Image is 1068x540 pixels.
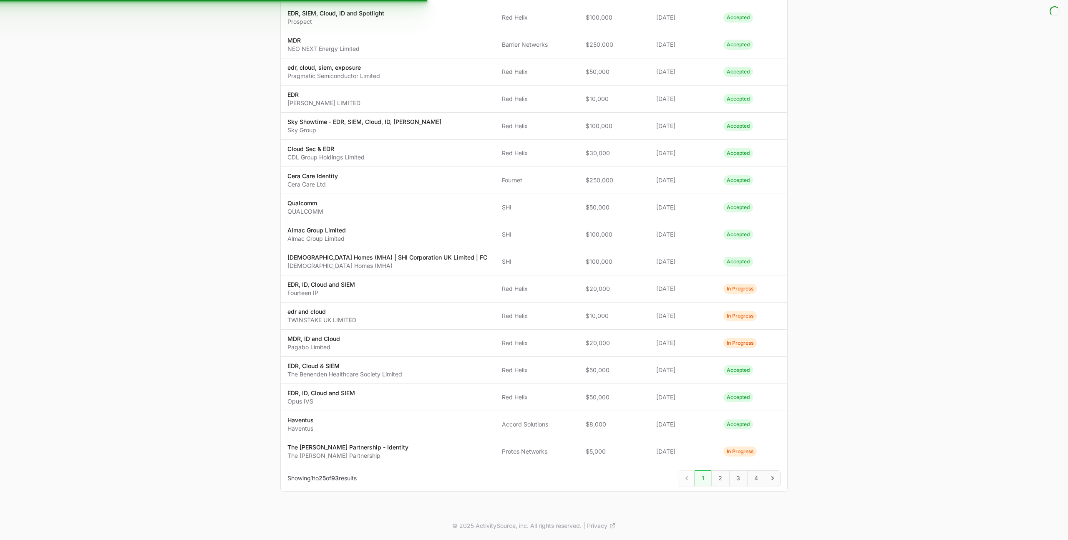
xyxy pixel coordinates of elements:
[656,40,710,49] span: [DATE]
[287,36,360,45] p: MDR
[311,474,313,482] span: 1
[586,122,643,130] span: $100,000
[586,312,643,320] span: $10,000
[586,420,643,429] span: $8,000
[656,203,710,212] span: [DATE]
[586,95,643,103] span: $10,000
[287,235,346,243] p: Almac Group Limited
[586,13,643,22] span: $100,000
[656,176,710,184] span: [DATE]
[502,312,572,320] span: Red Helix
[287,207,323,216] p: QUALCOMM
[586,339,643,347] span: $20,000
[587,522,616,530] a: Privacy
[656,13,710,22] span: [DATE]
[502,257,572,266] span: SHI
[502,285,572,293] span: Red Helix
[287,99,360,107] p: [PERSON_NAME] LIMITED
[502,40,572,49] span: Barrier Networks
[586,230,643,239] span: $100,000
[287,452,408,460] p: The [PERSON_NAME] Partnership
[287,335,340,343] p: MDR, ID and Cloud
[287,253,487,262] p: [DEMOGRAPHIC_DATA] Homes (MHA) | SHI Corporation UK Limited | FC
[586,149,643,157] span: $30,000
[586,40,643,49] span: $250,000
[287,145,365,153] p: Cloud Sec & EDR
[586,393,643,401] span: $50,000
[287,424,314,433] p: Haventus
[287,362,402,370] p: EDR, Cloud & SIEM
[287,316,356,324] p: TWINSTAKE UK LIMITED
[656,339,710,347] span: [DATE]
[287,45,360,53] p: NEO NEXT Energy Limited
[287,91,360,99] p: EDR
[586,447,643,456] span: $5,000
[287,172,338,180] p: Cera Care Identity
[287,63,380,72] p: edr, cloud, siem, exposure
[502,95,572,103] span: Red Helix
[656,393,710,401] span: [DATE]
[287,416,314,424] p: Haventus
[711,470,729,486] span: 2
[331,474,339,482] span: 93
[452,522,582,530] p: © 2025 ActivitySource, inc. All rights reserved.
[287,18,384,26] p: Prospect
[502,122,572,130] span: Red Helix
[287,397,355,406] p: Opus IVS
[656,447,710,456] span: [DATE]
[656,95,710,103] span: [DATE]
[586,203,643,212] span: $50,000
[502,230,572,239] span: SHI
[287,389,355,397] p: EDR, ID, Cloud and SIEM
[656,366,710,374] span: [DATE]
[287,72,380,80] p: Pragmatic Semiconductor Limited
[765,470,781,486] span: Next
[695,470,711,486] span: 1
[319,474,326,482] span: 25
[287,180,338,189] p: Cera Care Ltd
[287,370,402,379] p: The Benenden Healthcare Society Limited
[502,393,572,401] span: Red Helix
[656,312,710,320] span: [DATE]
[287,262,487,270] p: [DEMOGRAPHIC_DATA] Homes (MHA)
[287,474,357,482] p: Showing to of results
[502,447,572,456] span: Protos Networks
[583,522,585,530] span: |
[502,203,572,212] span: SHI
[586,285,643,293] span: $20,000
[287,443,408,452] p: The [PERSON_NAME] Partnership - Identity
[287,308,356,316] p: edr and cloud
[287,153,365,161] p: CDL Group Holdings Limited
[502,366,572,374] span: Red Helix
[287,280,355,289] p: EDR, ID, Cloud and SIEM
[656,257,710,266] span: [DATE]
[287,289,355,297] p: Fourteen IP
[287,126,441,134] p: Sky Group
[287,9,384,18] p: EDR, SIEM, Cloud, ID and Spotlight
[586,366,643,374] span: $50,000
[287,226,346,235] p: Almac Group Limited
[287,199,323,207] p: Qualcomm
[656,230,710,239] span: [DATE]
[287,118,441,126] p: Sky Showtime - EDR, SIEM, Cloud, ID, [PERSON_NAME]
[656,285,710,293] span: [DATE]
[656,420,710,429] span: [DATE]
[586,257,643,266] span: $100,000
[502,176,572,184] span: Fournet
[502,339,572,347] span: Red Helix
[502,68,572,76] span: Red Helix
[502,13,572,22] span: Red Helix
[656,149,710,157] span: [DATE]
[729,470,747,486] span: 3
[656,68,710,76] span: [DATE]
[586,68,643,76] span: $50,000
[287,343,340,351] p: Pagabo Limited
[747,470,765,486] span: 4
[656,122,710,130] span: [DATE]
[502,149,572,157] span: Red Helix
[586,176,643,184] span: $250,000
[502,420,572,429] span: Accord Solutions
